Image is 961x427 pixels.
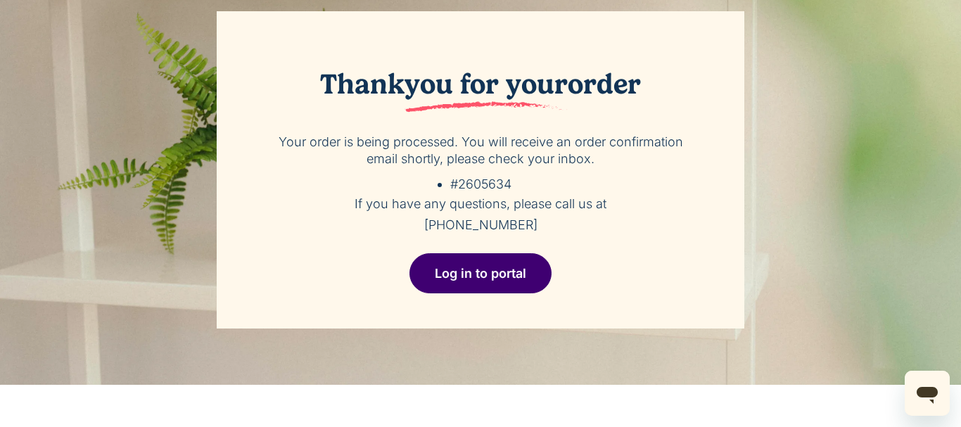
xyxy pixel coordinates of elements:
[266,193,695,236] h5: If you have any questions, please call us at [PHONE_NUMBER]
[409,253,552,293] a: Log in to portal
[266,68,695,113] h2: Thank order
[405,68,568,113] span: you for your
[266,134,695,167] p: Your order is being processed. You will receive an order confirmation email shortly, please check...
[905,371,950,416] iframe: Button to launch messaging window
[450,177,511,191] span: #2605634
